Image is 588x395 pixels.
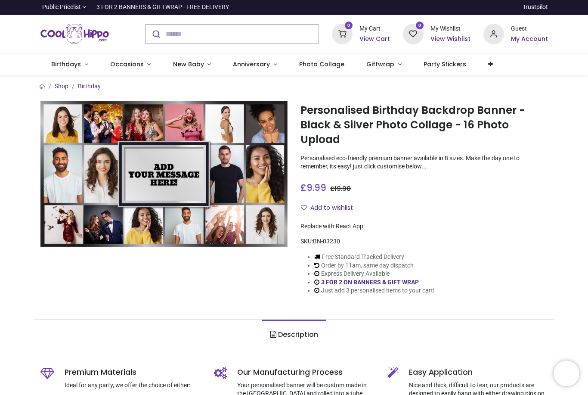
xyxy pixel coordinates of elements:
[314,286,435,295] li: Just add 3 personalised items to your cart!
[345,22,353,30] sup: 0
[314,270,435,278] li: Express Delivery Available
[300,222,548,231] div: Replace with React App.
[222,53,288,76] a: Anniversary
[237,367,374,378] h5: Our Manufacturing Process
[416,22,424,30] sup: 0
[330,184,351,193] span: £
[300,154,548,171] p: Personalised eco-friendly premium banner available in 8 sizes. Make the day one to remember, its ...
[430,25,470,33] div: My Wishlist
[403,30,424,37] a: 0
[42,3,81,12] span: Public Pricelist
[306,181,326,194] span: 9.99
[511,35,548,44] a: My Account
[65,381,201,390] p: Ideal for any party, we offer the choice of either:
[300,201,360,215] button: Add to wishlistAdd to wishlist
[162,53,222,76] a: New Baby
[409,367,548,378] h5: Easy Application
[40,101,288,247] img: Personalised Birthday Backdrop Banner - Black & Silver Photo Collage - 16 Photo Upload
[511,25,548,33] div: Guest
[424,60,466,68] span: Party Stickers
[262,320,326,350] a: Description
[359,25,390,33] div: My Cart
[40,53,99,76] a: Birthdays
[314,261,435,270] li: Order by 11am, same day dispatch
[300,237,548,246] div: SKU:
[332,30,353,37] a: 0
[314,253,435,261] li: Free Standard Tracked Delivery
[145,25,166,44] button: Submit
[430,35,470,44] a: View Wishlist
[110,60,144,68] span: Occasions
[78,83,101,90] a: Birthday
[334,184,351,193] span: 19.98
[40,22,109,46] a: Logo of Cool Hippo
[173,60,204,68] span: New Baby
[40,3,87,12] a: Public Pricelist
[99,53,162,76] a: Occasions
[300,103,548,147] h1: Personalised Birthday Backdrop Banner - Black & Silver Photo Collage - 16 Photo Upload
[301,205,307,211] i: Add to wishlist
[65,367,201,378] h5: Premium Materials
[356,53,413,76] a: Giftwrap
[366,60,394,68] span: Giftwrap
[313,238,340,245] span: BN-03230
[51,60,81,68] span: Birthdays
[233,60,270,68] span: Anniversary
[523,3,548,12] a: Trustpilot
[40,22,109,46] img: Cool Hippo
[55,83,68,90] a: Shop
[321,279,419,286] a: 3 FOR 2 ON BANNERS & GIFT WRAP
[359,35,390,44] a: View Cart
[299,60,344,68] span: Photo Collage
[300,181,326,194] span: £
[554,361,579,386] iframe: Brevo live chat
[96,3,229,12] div: 3 FOR 2 BANNERS & GIFTWRAP - FREE DELIVERY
